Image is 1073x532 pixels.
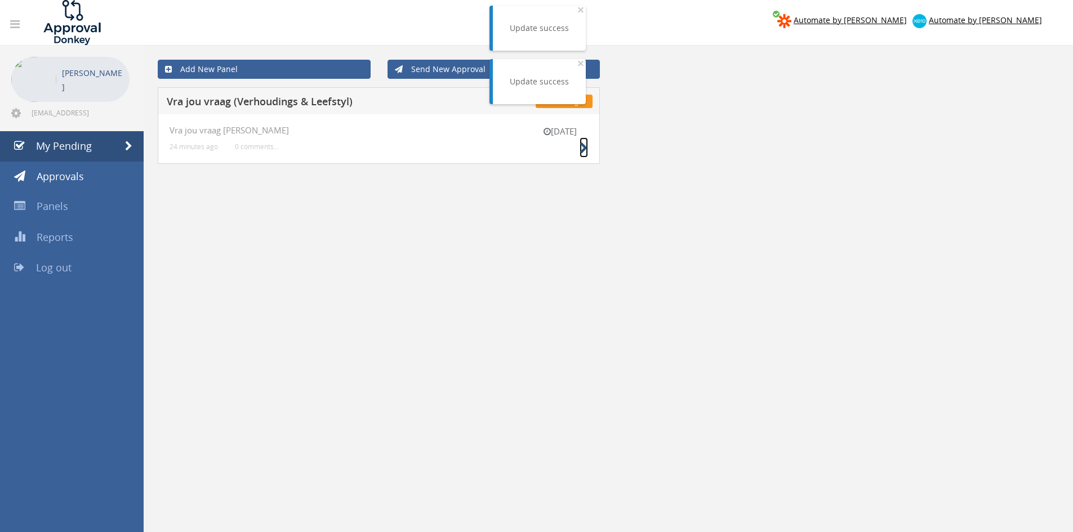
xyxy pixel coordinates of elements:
[37,169,84,183] span: Approvals
[158,60,371,79] a: Add New Panel
[235,142,279,151] small: 0 comments...
[510,23,569,34] div: Update success
[167,96,464,110] h5: Vra jou vraag (Verhoudings & Leefstyl)
[37,199,68,213] span: Panels
[912,14,927,28] img: xero-logo.png
[170,142,218,151] small: 24 minutes ago
[37,230,73,244] span: Reports
[36,139,92,153] span: My Pending
[388,60,600,79] a: Send New Approval
[777,14,791,28] img: zapier-logomark.png
[794,15,907,25] span: Automate by [PERSON_NAME]
[36,261,72,274] span: Log out
[929,15,1042,25] span: Automate by [PERSON_NAME]
[170,126,588,135] h4: Vra jou vraag [PERSON_NAME]
[577,2,584,17] span: ×
[577,55,584,71] span: ×
[532,126,588,137] small: [DATE]
[510,76,569,87] div: Update success
[32,108,127,117] span: [EMAIL_ADDRESS][DOMAIN_NAME]
[62,66,124,94] p: [PERSON_NAME]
